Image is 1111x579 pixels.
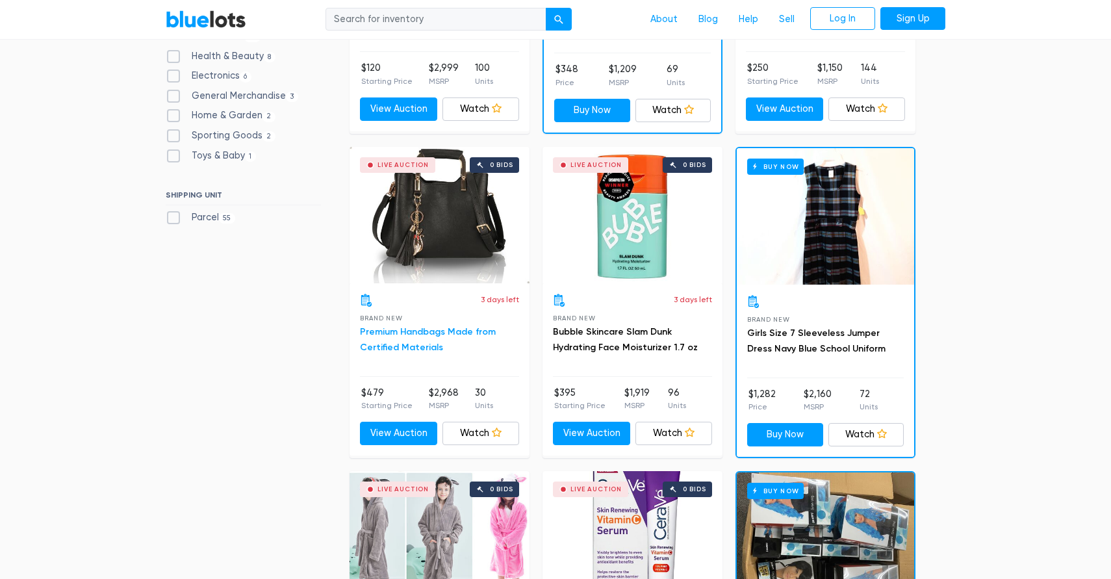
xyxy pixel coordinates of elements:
[880,7,945,31] a: Sign Up
[350,147,530,283] a: Live Auction 0 bids
[361,61,413,87] li: $120
[481,294,519,305] p: 3 days left
[817,75,843,87] p: MSRP
[166,129,275,143] label: Sporting Goods
[747,328,886,354] a: Girls Size 7 Sleeveless Jumper Dress Navy Blue School Uniform
[262,131,275,142] span: 2
[746,97,823,121] a: View Auction
[166,190,321,205] h6: SHIPPING UNIT
[817,61,843,87] li: $1,150
[747,316,789,323] span: Brand New
[166,149,256,163] label: Toys & Baby
[609,62,637,88] li: $1,209
[748,401,776,413] p: Price
[668,400,686,411] p: Units
[377,162,429,168] div: Live Auction
[475,400,493,411] p: Units
[475,75,493,87] p: Units
[810,7,875,31] a: Log In
[624,400,650,411] p: MSRP
[166,109,275,123] label: Home & Garden
[861,75,879,87] p: Units
[377,486,429,493] div: Live Auction
[360,422,437,445] a: View Auction
[553,422,630,445] a: View Auction
[769,7,805,32] a: Sell
[667,77,685,88] p: Units
[264,52,275,62] span: 8
[543,147,722,283] a: Live Auction 0 bids
[860,387,878,413] li: 72
[429,61,459,87] li: $2,999
[683,162,706,168] div: 0 bids
[429,386,459,412] li: $2,968
[624,386,650,412] li: $1,919
[475,61,493,87] li: 100
[219,213,235,224] span: 55
[429,400,459,411] p: MSRP
[360,326,496,353] a: Premium Handbags Made from Certified Materials
[640,7,688,32] a: About
[555,62,578,88] li: $348
[688,7,728,32] a: Blog
[570,486,622,493] div: Live Auction
[490,486,513,493] div: 0 bids
[326,8,546,31] input: Search for inventory
[262,112,275,122] span: 2
[245,151,256,162] span: 1
[555,77,578,88] p: Price
[166,49,275,64] label: Health & Beauty
[860,401,878,413] p: Units
[747,423,823,446] a: Buy Now
[804,387,832,413] li: $2,160
[674,294,712,305] p: 3 days left
[747,159,804,175] h6: Buy Now
[554,386,606,412] li: $395
[360,97,437,121] a: View Auction
[360,315,402,322] span: Brand New
[361,400,413,411] p: Starting Price
[609,77,637,88] p: MSRP
[240,71,251,82] span: 6
[166,89,298,103] label: General Merchandise
[442,422,520,445] a: Watch
[747,483,804,499] h6: Buy Now
[553,315,595,322] span: Brand New
[747,75,798,87] p: Starting Price
[667,62,685,88] li: 69
[490,162,513,168] div: 0 bids
[635,422,713,445] a: Watch
[166,10,246,29] a: BlueLots
[286,92,298,102] span: 3
[828,97,906,121] a: Watch
[442,97,520,121] a: Watch
[728,7,769,32] a: Help
[166,211,235,225] label: Parcel
[861,61,879,87] li: 144
[748,387,776,413] li: $1,282
[554,400,606,411] p: Starting Price
[166,69,251,83] label: Electronics
[429,75,459,87] p: MSRP
[737,148,914,285] a: Buy Now
[475,386,493,412] li: 30
[570,162,622,168] div: Live Auction
[361,75,413,87] p: Starting Price
[668,386,686,412] li: 96
[747,61,798,87] li: $250
[635,99,711,122] a: Watch
[804,401,832,413] p: MSRP
[554,99,630,122] a: Buy Now
[361,386,413,412] li: $479
[553,326,698,353] a: Bubble Skincare Slam Dunk Hydrating Face Moisturizer 1.7 oz
[828,423,904,446] a: Watch
[683,486,706,493] div: 0 bids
